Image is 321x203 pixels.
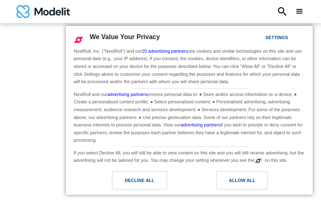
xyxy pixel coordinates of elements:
[189,171,308,194] a: Allow All
[16,5,70,18] a: home
[295,7,305,16] div: menu
[71,171,189,194] a: Decline All
[72,147,307,165] div: If you select Decline All, you will still be able to view content on this site and you will still...
[265,33,288,42] div: Settings
[16,5,70,18] img: modelit logo
[229,176,255,185] div: Allow All
[72,47,307,86] div: NextRoll, Inc. ("NextRoll") and our use cookies and similar technologies on this site and use per...
[251,31,271,46] a: Settings
[125,176,154,185] div: Decline All
[72,89,307,145] div: NextRoll and our process personal data to: ● Store and/or access information on a device; ● Creat...
[181,122,221,127] a: advertising partners
[107,92,147,97] a: advertising partners
[90,33,160,40] span: We Value Your Privacy
[142,49,188,54] a: 20 advertising partners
